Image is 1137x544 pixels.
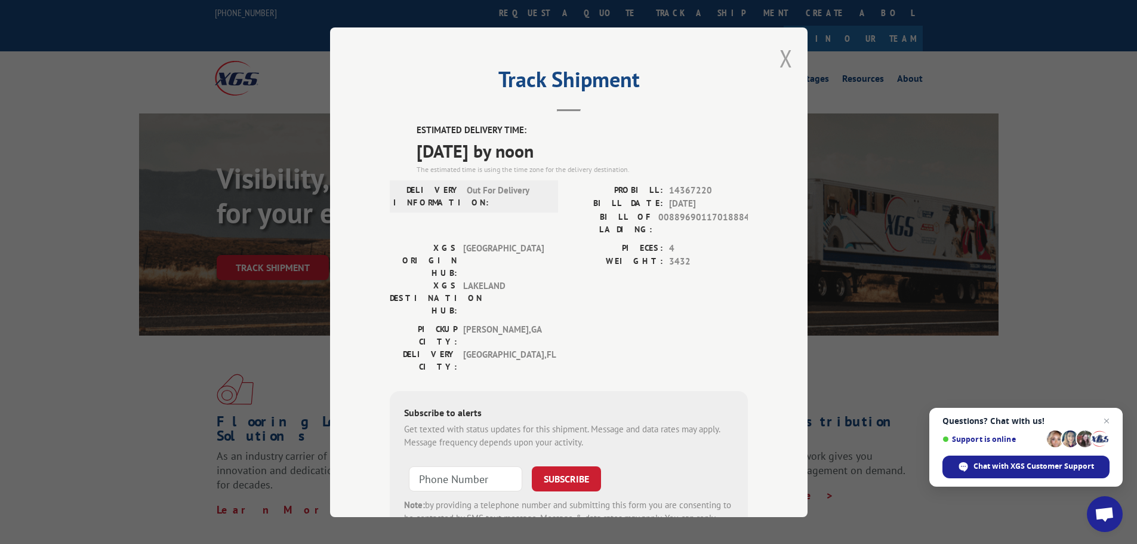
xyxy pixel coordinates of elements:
label: XGS ORIGIN HUB: [390,241,457,279]
span: Close chat [1099,414,1114,428]
button: Close modal [779,42,793,74]
div: Get texted with status updates for this shipment. Message and data rates may apply. Message frequ... [404,422,734,449]
strong: Note: [404,499,425,510]
span: Chat with XGS Customer Support [973,461,1094,472]
label: PICKUP CITY: [390,322,457,348]
h2: Track Shipment [390,71,748,94]
span: [DATE] by noon [417,137,748,164]
input: Phone Number [409,466,522,491]
label: XGS DESTINATION HUB: [390,279,457,316]
span: LAKELAND [463,279,544,316]
div: The estimated time is using the time zone for the delivery destination. [417,164,748,174]
span: [GEOGRAPHIC_DATA] , FL [463,348,544,373]
span: [PERSON_NAME] , GA [463,322,544,348]
label: ESTIMATED DELIVERY TIME: [417,124,748,137]
button: SUBSCRIBE [532,466,601,491]
label: BILL DATE: [569,197,663,211]
span: 3432 [669,255,748,269]
label: PROBILL: [569,183,663,197]
label: WEIGHT: [569,255,663,269]
label: BILL OF LADING: [569,210,652,235]
div: Open chat [1087,496,1123,532]
span: [GEOGRAPHIC_DATA] [463,241,544,279]
span: 00889690117018884 [658,210,748,235]
div: Subscribe to alerts [404,405,734,422]
label: DELIVERY CITY: [390,348,457,373]
label: PIECES: [569,241,663,255]
span: [DATE] [669,197,748,211]
div: Chat with XGS Customer Support [942,456,1110,478]
span: Questions? Chat with us! [942,416,1110,426]
label: DELIVERY INFORMATION: [393,183,461,208]
div: by providing a telephone number and submitting this form you are consenting to be contacted by SM... [404,498,734,539]
span: Support is online [942,435,1043,444]
span: 4 [669,241,748,255]
span: Out For Delivery [467,183,547,208]
span: 14367220 [669,183,748,197]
